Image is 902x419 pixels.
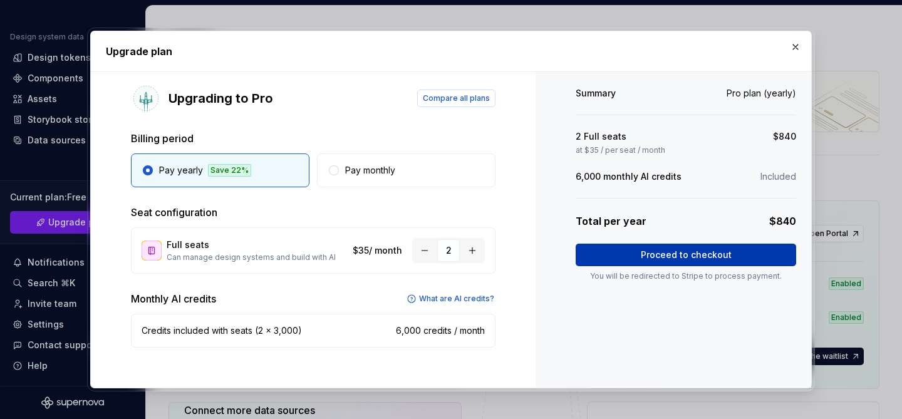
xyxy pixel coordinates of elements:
p: Seat configuration [131,205,495,220]
p: at $35 / per seat / month [576,145,665,155]
button: Proceed to checkout [576,244,796,266]
p: Credits included with seats (2 x 3,000) [142,324,302,337]
p: Can manage design systems and build with AI [167,252,348,262]
span: Compare all plans [423,93,490,103]
p: Billing period [131,131,495,146]
p: You will be redirected to Stripe to process payment. [576,271,796,281]
p: Pro plan (yearly) [727,87,796,100]
p: $840 [773,130,796,143]
p: Full seats [167,239,348,251]
p: Pay monthly [345,164,395,177]
span: Proceed to checkout [641,249,732,261]
p: 6,000 monthly AI credits [576,170,682,183]
div: 2 [437,239,460,262]
p: Summary [576,87,616,100]
p: Total per year [576,214,646,229]
p: 2 Full seats [576,130,626,143]
p: Included [760,170,796,183]
p: 6,000 credits / month [396,324,485,337]
div: Save 22% [208,164,251,177]
p: $840 [769,214,796,229]
button: Pay monthly [317,153,495,187]
p: Pay yearly [159,164,203,177]
p: $35 / month [353,244,402,257]
p: What are AI credits? [419,294,494,304]
p: Monthly AI credits [131,291,216,306]
h2: Upgrade plan [106,44,796,59]
button: Compare all plans [417,90,495,107]
button: Pay yearlySave 22% [131,153,309,187]
p: Upgrading to Pro [168,90,273,107]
